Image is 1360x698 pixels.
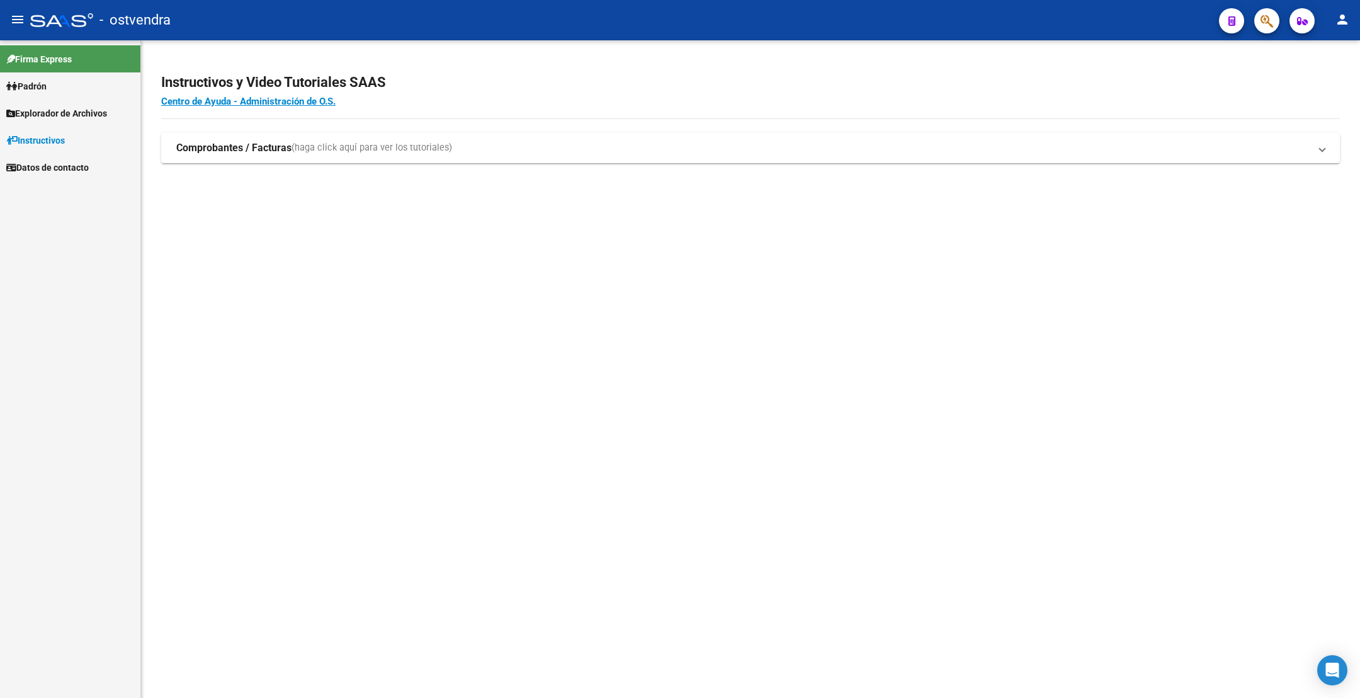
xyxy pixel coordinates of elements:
[6,106,107,120] span: Explorador de Archivos
[10,12,25,27] mat-icon: menu
[161,96,336,107] a: Centro de Ayuda - Administración de O.S.
[99,6,171,34] span: - ostvendra
[1335,12,1350,27] mat-icon: person
[6,134,65,147] span: Instructivos
[161,133,1340,163] mat-expansion-panel-header: Comprobantes / Facturas(haga click aquí para ver los tutoriales)
[1317,655,1347,685] div: Open Intercom Messenger
[292,141,452,155] span: (haga click aquí para ver los tutoriales)
[161,71,1340,94] h2: Instructivos y Video Tutoriales SAAS
[6,52,72,66] span: Firma Express
[6,161,89,174] span: Datos de contacto
[176,141,292,155] strong: Comprobantes / Facturas
[6,79,47,93] span: Padrón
